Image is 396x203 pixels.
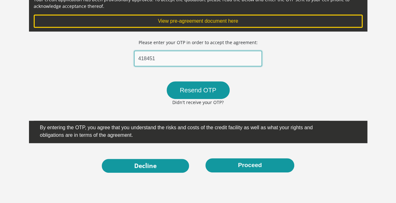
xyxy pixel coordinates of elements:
[34,14,363,28] button: View pre-agreement document here
[134,51,262,66] input: Insert here
[205,158,294,172] button: Proceed
[34,121,330,141] label: By entering the OTP, you agree that you understand the risks and costs of the credit facility as ...
[102,159,189,173] a: Decline
[118,99,278,106] p: Didn't receive your OTP?
[167,81,230,99] button: Resend OTP
[139,39,258,46] p: Please enter your OTP in order to accept the agreement:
